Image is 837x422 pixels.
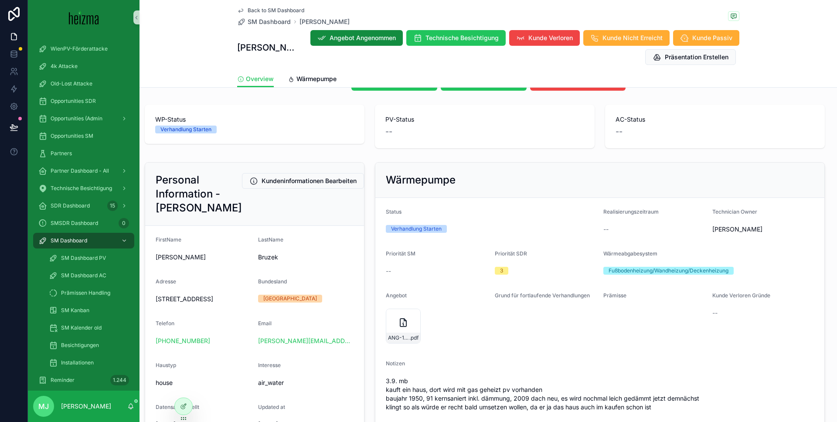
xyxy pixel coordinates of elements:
span: SMSDR Dashboard [51,220,98,227]
div: 3 [500,267,503,275]
span: -- [616,126,623,138]
span: WienPV-Förderattacke [51,45,108,52]
a: Technische Besichtigung [33,180,134,196]
div: 0 [119,218,129,228]
span: FirstName [156,236,181,243]
span: Kunde Verloren Gründe [712,292,770,299]
span: [PERSON_NAME] [156,253,251,262]
button: Technische Besichtigung [406,30,506,46]
span: [STREET_ADDRESS] [156,295,251,303]
a: [PERSON_NAME] [299,17,350,26]
span: Realisierungszeitraum [603,208,659,215]
span: Kundeninformationen Bearbeiten [262,177,357,185]
a: Wärmepumpe [288,71,337,88]
a: SDR Dashboard15 [33,198,134,214]
span: Technische Besichtigung [425,34,499,42]
span: Telefon [156,320,174,327]
span: SM Dashboard [51,237,87,244]
span: SM Dashboard [248,17,291,26]
span: WP-Status [155,115,354,124]
a: WienPV-Förderattacke [33,41,134,57]
span: SM Kanban [61,307,89,314]
span: Opportunities (Admin [51,115,102,122]
span: air_water [258,378,303,387]
span: Interesse [258,362,281,368]
span: Technische Besichtigung [51,185,112,192]
span: Bundesland [258,278,287,285]
a: 4k Attacke [33,58,134,74]
a: Installationen [44,355,134,371]
span: Updated at [258,404,285,410]
span: Adresse [156,278,176,285]
button: Kunde Verloren [509,30,580,46]
a: SM Dashboard [237,17,291,26]
a: Back to SM Dashboard [237,7,304,14]
span: Wärmeabgabesystem [603,250,657,257]
span: SDR Dashboard [51,202,90,209]
span: Angebot Angenommen [330,34,396,42]
span: Haustyp [156,362,176,368]
span: SM Dashboard AC [61,272,106,279]
span: Opportunities SM [51,133,93,140]
span: Kunde Verloren [528,34,573,42]
h1: [PERSON_NAME] [237,41,296,54]
button: Angebot Angenommen [310,30,403,46]
span: Datensatz erstellt [156,404,199,410]
a: Opportunities SDR [33,93,134,109]
a: SM Dashboard AC [44,268,134,283]
span: Priorität SDR [495,250,527,257]
span: Notizen [386,360,405,367]
div: 15 [107,201,118,211]
span: house [156,378,251,387]
span: Besichtigungen [61,342,99,349]
a: Old-Lost Attacke [33,76,134,92]
span: -- [386,267,391,276]
a: Opportunities SM [33,128,134,144]
a: Partner Dashboard - All [33,163,134,179]
span: Priorität SM [386,250,415,257]
span: Partner Dashboard - All [51,167,109,174]
a: SM Dashboard [33,233,134,248]
span: SM Kalender old [61,324,102,331]
span: 4k Attacke [51,63,78,70]
span: Partners [51,150,72,157]
span: -- [603,225,609,234]
span: Angebot [386,292,407,299]
span: Technician Owner [712,208,757,215]
a: Besichtigungen [44,337,134,353]
a: SM Kalender old [44,320,134,336]
button: Präsentation Erstellen [645,49,736,65]
div: scrollable content [28,35,139,391]
img: App logo [69,10,99,24]
span: Grund für fortlaufende Verhandlungen [495,292,590,299]
span: Installationen [61,359,94,366]
a: Overview [237,71,274,88]
span: Prämisse [603,292,626,299]
div: Fußbodenheizung/Wandheizung/Deckenheizung [609,267,728,275]
a: SMSDR Dashboard0 [33,215,134,231]
span: -- [385,126,392,138]
button: Kunde Nicht Erreicht [583,30,670,46]
button: Kunde Passiv [673,30,739,46]
span: PV-Status [385,115,584,124]
span: Status [386,208,401,215]
span: MJ [38,401,49,412]
p: [PERSON_NAME] [61,402,111,411]
div: Verhandlung Starten [391,225,442,233]
span: Präsentation Erstellen [665,53,728,61]
span: .pdf [409,334,418,341]
span: Email [258,320,272,327]
div: 1.244 [110,375,129,385]
a: SM Kanban [44,303,134,318]
a: Partners [33,146,134,161]
span: ANG-12901-Bruzek-2025-09-03 [388,334,409,341]
a: Prämissen Handling [44,285,134,301]
span: -- [712,309,718,317]
span: Prämissen Handling [61,289,110,296]
span: Opportunities SDR [51,98,96,105]
span: Old-Lost Attacke [51,80,92,87]
span: Kunde Passiv [692,34,732,42]
span: Overview [246,75,274,83]
span: [PERSON_NAME] [712,225,762,234]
